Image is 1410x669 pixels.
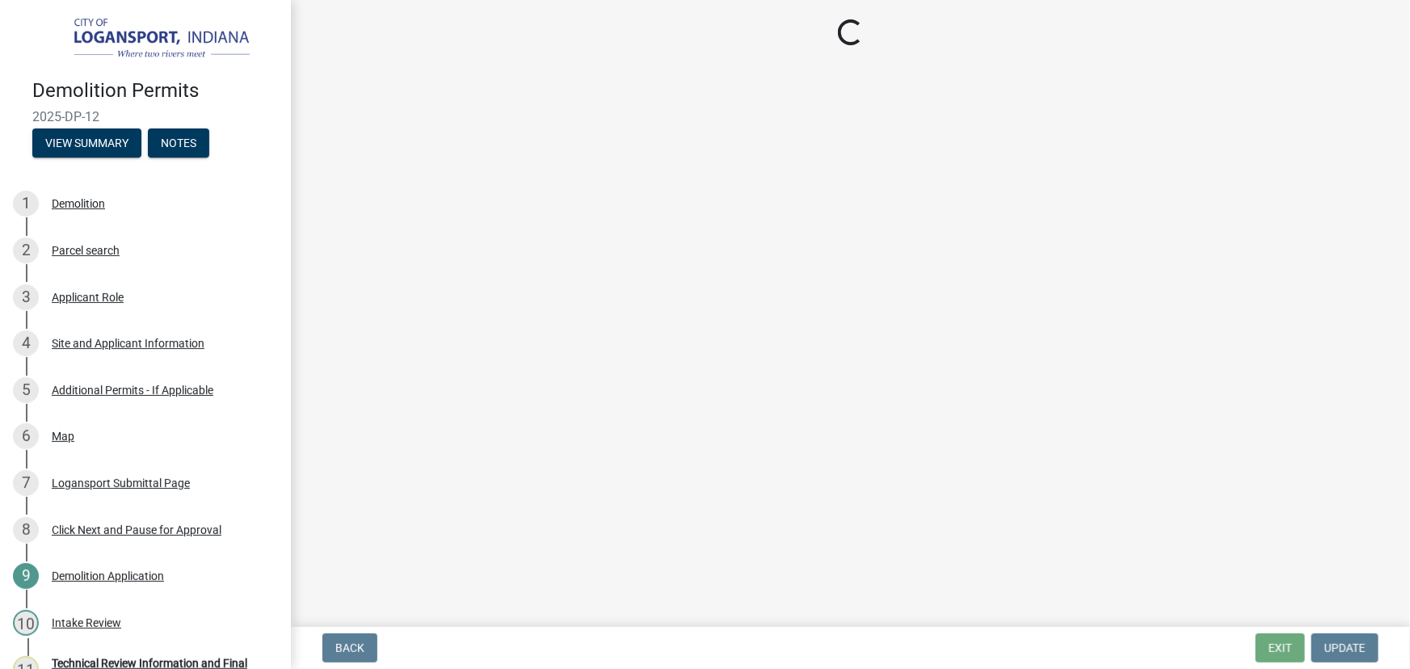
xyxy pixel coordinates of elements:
div: Parcel search [52,245,120,256]
div: Click Next and Pause for Approval [52,524,221,536]
div: Additional Permits - If Applicable [52,385,213,396]
div: Site and Applicant Information [52,338,204,349]
div: Logansport Submittal Page [52,478,190,489]
div: 6 [13,423,39,449]
div: 4 [13,330,39,356]
div: 8 [13,517,39,543]
button: View Summary [32,128,141,158]
div: 1 [13,191,39,217]
button: Back [322,633,377,663]
div: 5 [13,377,39,403]
span: 2025-DP-12 [32,109,259,124]
wm-modal-confirm: Summary [32,137,141,150]
button: Exit [1256,633,1305,663]
div: Intake Review [52,617,121,629]
div: 7 [13,470,39,496]
h4: Demolition Permits [32,79,278,103]
div: 3 [13,284,39,310]
div: 9 [13,563,39,589]
img: City of Logansport, Indiana [32,17,265,62]
div: 10 [13,610,39,636]
div: 2 [13,238,39,263]
div: Applicant Role [52,292,124,303]
div: Map [52,431,74,442]
span: Back [335,642,364,654]
button: Update [1311,633,1378,663]
span: Update [1324,642,1366,654]
wm-modal-confirm: Notes [148,137,209,150]
div: Demolition Application [52,570,164,582]
div: Demolition [52,198,105,209]
button: Notes [148,128,209,158]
